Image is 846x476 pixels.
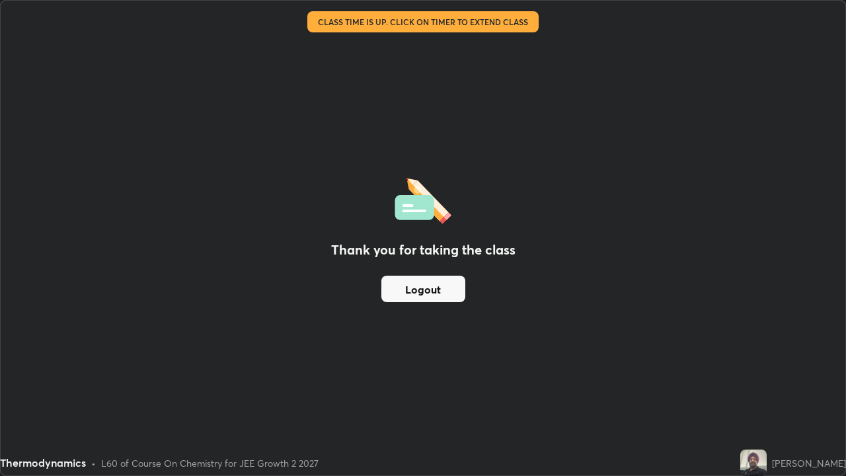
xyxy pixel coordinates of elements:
img: offlineFeedback.1438e8b3.svg [395,174,451,224]
div: L60 of Course On Chemistry for JEE Growth 2 2027 [101,456,319,470]
img: 3c111d6fb97f478eac34a0bd0f6d3866.jpg [740,450,767,476]
h2: Thank you for taking the class [331,240,516,260]
div: [PERSON_NAME] [772,456,846,470]
button: Logout [381,276,465,302]
div: • [91,456,96,470]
